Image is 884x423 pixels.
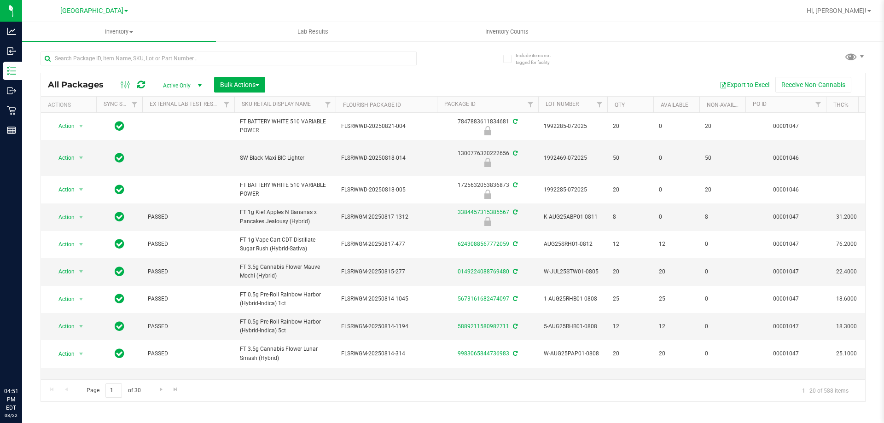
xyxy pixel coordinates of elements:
[615,102,625,108] a: Qty
[516,52,562,66] span: Include items not tagged for facility
[7,27,16,36] inline-svg: Analytics
[148,267,229,276] span: PASSED
[22,28,216,36] span: Inventory
[773,155,799,161] a: 00001046
[240,117,330,135] span: FT BATTERY WHITE 510 VARIABLE POWER
[22,22,216,41] a: Inventory
[104,101,139,107] a: Sync Status
[544,267,602,276] span: W-JUL25STW01-0805
[512,323,518,330] span: Sync from Compliance System
[707,102,748,108] a: Non-Available
[512,268,518,275] span: Sync from Compliance System
[544,240,602,249] span: AUG25SRH01-0812
[150,101,222,107] a: External Lab Test Result
[544,185,602,194] span: 1992285-072025
[811,97,826,112] a: Filter
[458,268,509,275] a: 0149224088769480
[76,183,87,196] span: select
[775,77,851,93] button: Receive Non-Cannabis
[613,122,648,131] span: 20
[48,102,93,108] div: Actions
[115,320,124,333] span: In Sync
[436,158,540,167] div: Newly Received
[341,349,431,358] span: FLSRWGM-20250814-314
[50,293,75,306] span: Action
[659,349,694,358] span: 20
[60,7,123,15] span: [GEOGRAPHIC_DATA]
[50,120,75,133] span: Action
[4,412,18,419] p: 08/22
[512,150,518,156] span: Sync from Compliance System
[705,154,740,162] span: 50
[832,292,861,306] span: 18.6000
[613,185,648,194] span: 20
[76,348,87,360] span: select
[544,349,602,358] span: W-AUG25PAP01-0808
[512,241,518,247] span: Sync from Compliance System
[546,101,579,107] a: Lot Number
[240,345,330,362] span: FT 3.5g Cannabis Flower Lunar Smash (Hybrid)
[79,383,148,398] span: Page of 30
[659,122,694,131] span: 0
[705,322,740,331] span: 0
[512,118,518,125] span: Sync from Compliance System
[512,182,518,188] span: Sync from Compliance System
[613,349,648,358] span: 20
[169,383,182,396] a: Go to the last page
[592,97,607,112] a: Filter
[773,241,799,247] a: 00001047
[773,296,799,302] a: 00001047
[512,296,518,302] span: Sync from Compliance System
[216,22,410,41] a: Lab Results
[76,265,87,278] span: select
[410,22,604,41] a: Inventory Counts
[240,236,330,253] span: FT 1g Vape Cart CDT Distillate Sugar Rush (Hybrid-Sativa)
[659,267,694,276] span: 20
[773,186,799,193] a: 00001046
[705,267,740,276] span: 0
[240,290,330,308] span: FT 0.5g Pre-Roll Rainbow Harbor (Hybrid-Indica) 1ct
[613,322,648,331] span: 12
[50,320,75,333] span: Action
[76,320,87,333] span: select
[544,154,602,162] span: 1992469-072025
[148,322,229,331] span: PASSED
[242,101,311,107] a: Sku Retail Display Name
[714,77,775,93] button: Export to Excel
[341,213,431,221] span: FLSRWGM-20250817-1312
[613,213,648,221] span: 8
[115,120,124,133] span: In Sync
[4,387,18,412] p: 04:51 PM EDT
[544,295,602,303] span: 1-AUG25RHB01-0808
[7,46,16,56] inline-svg: Inbound
[613,240,648,249] span: 12
[436,126,540,135] div: Launch Hold
[115,238,124,250] span: In Sync
[473,28,541,36] span: Inventory Counts
[7,86,16,95] inline-svg: Outbound
[50,238,75,251] span: Action
[613,267,648,276] span: 20
[105,383,122,398] input: 1
[341,122,431,131] span: FLSRWWD-20250821-004
[341,322,431,331] span: FLSRWGM-20250814-1194
[833,102,849,108] a: THC%
[148,295,229,303] span: PASSED
[807,7,867,14] span: Hi, [PERSON_NAME]!
[341,154,431,162] span: FLSRWWD-20250818-014
[115,183,124,196] span: In Sync
[148,213,229,221] span: PASSED
[127,97,142,112] a: Filter
[659,185,694,194] span: 0
[436,190,540,199] div: Newly Received
[41,52,417,65] input: Search Package ID, Item Name, SKU, Lot or Part Number...
[773,323,799,330] a: 00001047
[544,322,602,331] span: 5-AUG25RHB01-0808
[458,323,509,330] a: 5889211580982711
[76,211,87,224] span: select
[240,318,330,335] span: FT 0.5g Pre-Roll Rainbow Harbor (Hybrid-Indica) 5ct
[341,295,431,303] span: FLSRWGM-20250814-1045
[458,296,509,302] a: 5673161682474097
[436,117,540,135] div: 7847883611834681
[7,126,16,135] inline-svg: Reports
